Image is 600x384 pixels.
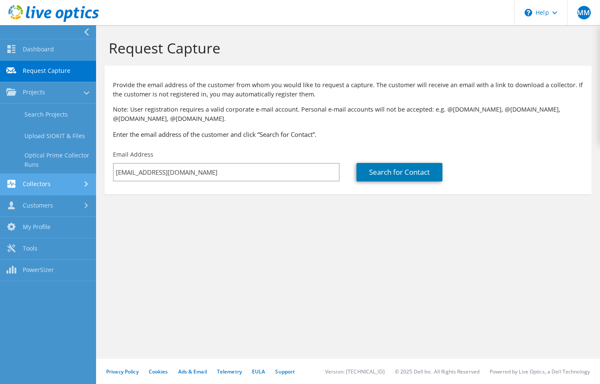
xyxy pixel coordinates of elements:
span: MM [577,6,591,19]
li: Powered by Live Optics, a Dell Technology [490,368,590,375]
h1: Request Capture [109,39,583,57]
a: Privacy Policy [106,368,139,375]
li: © 2025 Dell Inc. All Rights Reserved [395,368,479,375]
h3: Enter the email address of the customer and click “Search for Contact”. [113,130,583,139]
label: Email Address [113,150,153,159]
a: EULA [252,368,265,375]
a: Search for Contact [356,163,442,181]
a: Telemetry [217,368,242,375]
p: Provide the email address of the customer from whom you would like to request a capture. The cust... [113,80,583,99]
a: Ads & Email [178,368,207,375]
p: Note: User registration requires a valid corporate e-mail account. Personal e-mail accounts will ... [113,105,583,123]
li: Version: [TECHNICAL_ID] [325,368,385,375]
a: Support [275,368,295,375]
svg: \n [525,9,532,16]
a: Cookies [149,368,168,375]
